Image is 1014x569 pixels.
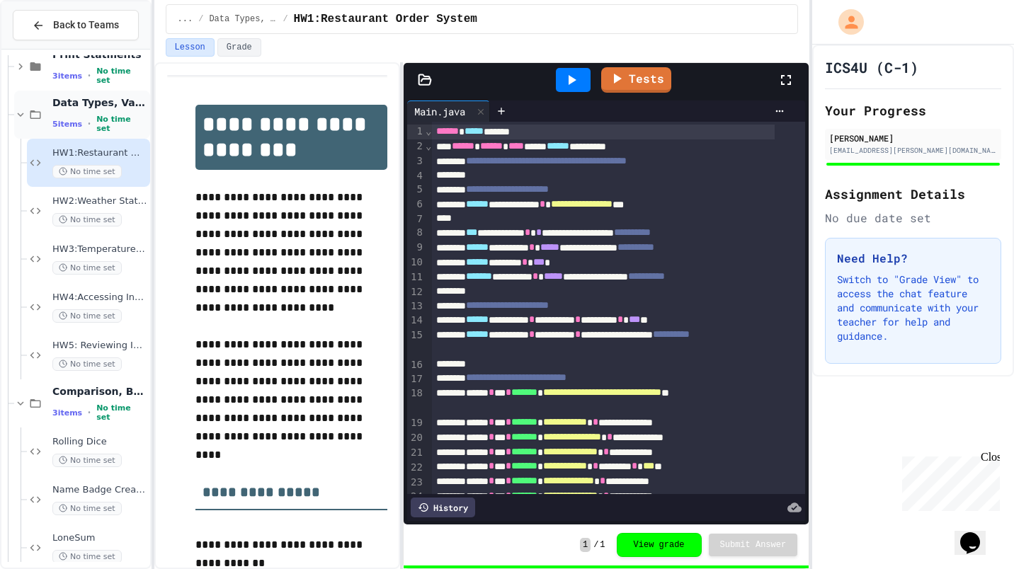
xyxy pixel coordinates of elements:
[407,125,425,139] div: 1
[593,539,598,551] span: /
[617,533,702,557] button: View grade
[52,484,147,496] span: Name Badge Creator
[601,67,671,93] a: Tests
[52,195,147,207] span: HW2:Weather Station Debugger
[407,154,425,169] div: 3
[13,10,139,40] button: Back to Teams
[407,212,425,226] div: 7
[96,115,147,133] span: No time set
[425,140,432,151] span: Fold line
[829,145,997,156] div: [EMAIL_ADDRESS][PERSON_NAME][DOMAIN_NAME]
[407,328,425,358] div: 15
[52,165,122,178] span: No time set
[407,461,425,476] div: 22
[407,431,425,446] div: 20
[407,386,425,416] div: 18
[53,18,119,33] span: Back to Teams
[407,226,425,241] div: 8
[407,169,425,183] div: 4
[407,100,490,122] div: Main.java
[837,272,989,343] p: Switch to "Grade View" to access the chat feature and communicate with your teacher for help and ...
[825,209,1001,226] div: No due date set
[96,67,147,85] span: No time set
[52,502,122,515] span: No time set
[407,299,425,314] div: 13
[52,147,147,159] span: HW1:Restaurant Order System
[407,416,425,431] div: 19
[425,125,432,137] span: Fold line
[411,498,475,517] div: History
[407,490,425,505] div: 24
[88,70,91,81] span: •
[407,285,425,299] div: 12
[217,38,261,57] button: Grade
[600,539,605,551] span: 1
[709,534,798,556] button: Submit Answer
[52,532,147,544] span: LoneSum
[52,120,82,129] span: 5 items
[52,96,147,109] span: Data Types, Variables, and Math
[52,454,122,467] span: No time set
[52,261,122,275] span: No time set
[407,372,425,387] div: 17
[52,71,82,81] span: 3 items
[407,241,425,255] div: 9
[407,104,472,119] div: Main.java
[407,255,425,270] div: 10
[407,446,425,461] div: 21
[720,539,787,551] span: Submit Answer
[407,476,425,490] div: 23
[294,11,477,28] span: HW1:Restaurant Order System
[96,403,147,422] span: No time set
[407,270,425,285] div: 11
[52,309,122,323] span: No time set
[178,13,193,25] span: ...
[407,197,425,212] div: 6
[407,358,425,372] div: 16
[88,118,91,130] span: •
[52,292,147,304] span: HW4:Accessing Individual Digits
[407,183,425,197] div: 5
[824,6,867,38] div: My Account
[52,243,147,255] span: HW3:Temperature Calculator Helper
[166,38,215,57] button: Lesson
[955,512,1000,555] iframe: chat widget
[825,184,1001,204] h2: Assignment Details
[52,213,122,226] span: No time set
[407,139,425,154] div: 2
[52,357,122,371] span: No time set
[837,250,989,267] h3: Need Help?
[52,340,147,352] span: HW5: Reviewing Inputs
[829,132,997,144] div: [PERSON_NAME]
[825,100,1001,120] h2: Your Progress
[209,13,277,25] span: Data Types, Variables, and Math
[6,6,98,90] div: Chat with us now!Close
[283,13,287,25] span: /
[198,13,203,25] span: /
[825,57,918,77] h1: ICS4U (C-1)
[580,538,591,552] span: 1
[52,436,147,448] span: Rolling Dice
[52,408,82,418] span: 3 items
[88,407,91,418] span: •
[52,550,122,563] span: No time set
[52,385,147,398] span: Comparison, Boolean Logic, If-Statements
[896,451,1000,511] iframe: chat widget
[407,314,425,328] div: 14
